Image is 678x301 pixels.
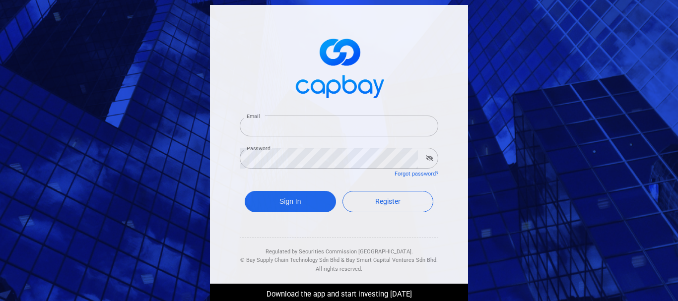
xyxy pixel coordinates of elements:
a: Register [342,191,434,212]
a: Forgot password? [395,171,438,177]
div: Download the app and start investing [DATE] [203,284,475,301]
div: Regulated by Securities Commission [GEOGRAPHIC_DATA]. & All rights reserved. [240,238,438,274]
label: Password [247,145,271,152]
span: © Bay Supply Chain Technology Sdn Bhd [240,257,339,263]
label: Email [247,113,260,120]
span: Bay Smart Capital Ventures Sdn Bhd. [346,257,438,263]
span: Register [375,197,401,205]
img: logo [289,30,389,104]
button: Sign In [245,191,336,212]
